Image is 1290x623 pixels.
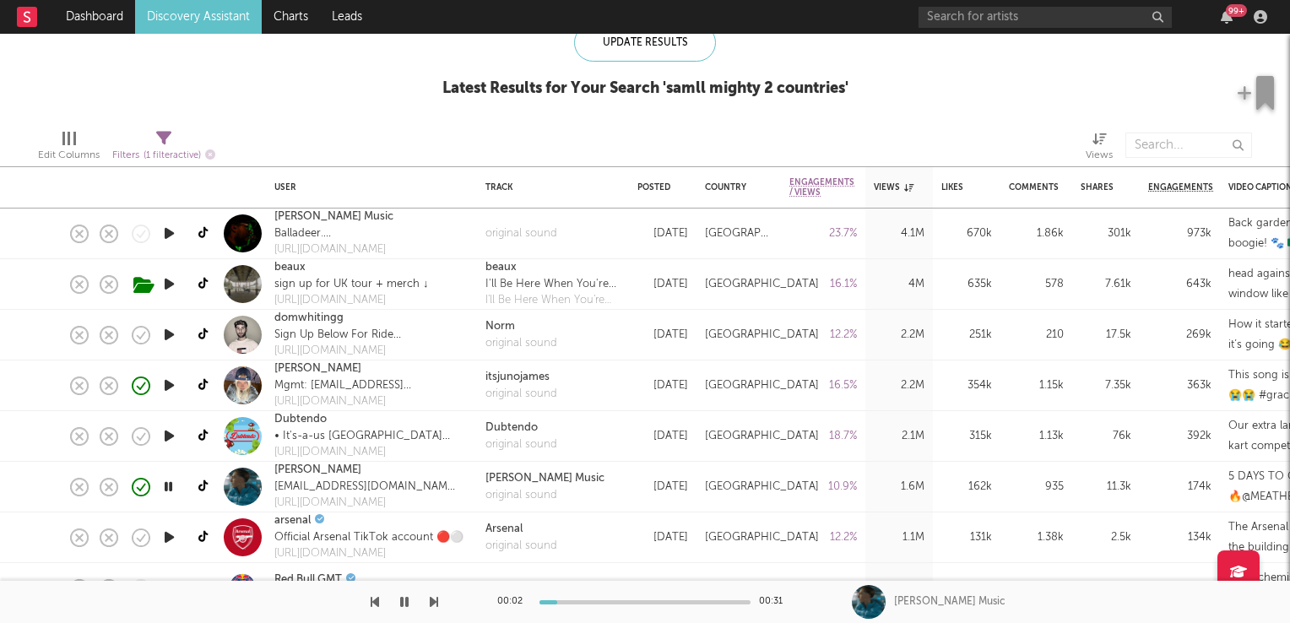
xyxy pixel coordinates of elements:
div: [EMAIL_ADDRESS][DOMAIN_NAME] [EMAIL_ADDRESS][DOMAIN_NAME] 90k 🎯 ALL STAR REMIX ☕️🔥👇🏻 [274,479,457,496]
a: beaux [274,259,306,276]
div: Filters(1 filter active) [112,124,215,173]
div: 670k [941,224,992,244]
div: 2.5k [1081,528,1131,548]
a: original sound [485,487,604,504]
div: 99 + [1226,4,1247,17]
a: original sound [485,386,557,403]
div: Balladeer. Traditional tunes, rough & ready 🎶 🇮🇪 [274,225,456,242]
input: Search... [1125,133,1252,158]
div: [DATE] [637,376,688,396]
div: 141k [1148,578,1211,599]
div: 00:31 [759,592,793,612]
span: Engagements / Views [789,177,854,198]
a: [URL][DOMAIN_NAME] [274,393,469,410]
div: Comments [1009,182,1059,192]
div: 136k [941,578,992,599]
div: [DATE] [637,477,688,497]
div: Likes [941,182,967,192]
div: 2.1M [874,426,924,447]
div: 363k [1148,376,1211,396]
a: Red Bull GMT [274,572,342,588]
a: I'll Be Here When You're Back [485,292,621,309]
a: [URL][DOMAIN_NAME] [274,241,456,258]
div: [DATE] [637,325,688,345]
div: 131k [941,528,992,548]
div: Latest Results for Your Search ' samll mighty 2 countries ' [442,79,848,99]
div: 1.1M [874,528,924,548]
div: Update Results [574,24,716,62]
a: [URL][DOMAIN_NAME] [274,343,469,360]
a: [URL][DOMAIN_NAME] [274,444,451,461]
div: 4M [874,274,924,295]
div: [GEOGRAPHIC_DATA] [705,325,819,345]
div: 210 [1009,325,1064,345]
div: [DATE] [637,528,688,548]
div: [GEOGRAPHIC_DATA] [705,376,819,396]
a: Dubtendo [485,420,557,436]
div: 16.5 % [789,376,857,396]
div: [DATE] [637,578,688,599]
div: Country [705,182,764,192]
div: • It's-a-us [GEOGRAPHIC_DATA] • 🪩 Rave and Game 🎮 👾 Game and Rave 💃 [274,428,451,445]
div: Sign Up Below For Ride Announcements👇🏻 [274,327,469,344]
div: Mgmt: [EMAIL_ADDRESS][DOMAIN_NAME] MOMENT YOU MEET - OUT NOWWW 🩵 [274,377,469,394]
div: 23.7 % [789,224,857,244]
div: Views [1086,124,1113,173]
div: 12.8 % [789,578,857,599]
div: 11.3k [1081,477,1131,497]
div: 643k [1148,274,1211,295]
a: itsjunojames [485,369,557,386]
div: 1.6M [874,477,924,497]
div: [DATE] [637,426,688,447]
div: 12.2 % [789,325,857,345]
div: 2.2M [874,325,924,345]
a: arsenal [274,512,311,529]
a: [URL][DOMAIN_NAME] [274,495,457,512]
div: 251k [941,325,992,345]
span: Engagements [1148,182,1213,192]
div: 315k [941,426,992,447]
div: 301k [1081,224,1131,244]
a: original sound [485,538,557,555]
div: 17.5k [1081,325,1131,345]
div: [GEOGRAPHIC_DATA] [705,528,819,548]
div: Arsenal [485,521,557,538]
div: [DATE] [637,224,688,244]
a: original sound [485,225,557,242]
a: [PERSON_NAME] [274,360,361,377]
div: Views [1086,145,1113,165]
div: Edit Columns [38,145,100,165]
div: 76k [1081,426,1131,447]
div: 1.1M [874,578,924,599]
div: 1.86k [1009,224,1064,244]
div: Shares [1081,182,1114,192]
div: [PERSON_NAME] Music [485,470,604,487]
div: 973k [1148,224,1211,244]
button: 99+ [1221,10,1233,24]
a: [PERSON_NAME] [274,462,361,479]
div: 12.2 % [789,528,857,548]
div: 935 [1009,477,1064,497]
div: 18.7 % [789,426,857,447]
div: Posted [637,182,680,192]
div: 392k [1148,426,1211,447]
div: 635k [941,274,992,295]
div: 465 [1009,578,1064,599]
a: original sound [485,436,557,453]
div: Official Arsenal TikTok account 🔴⚪️ [274,529,463,546]
div: 4.35k [1081,578,1131,599]
a: original sound [485,580,557,597]
a: beauxI'll Be Here When You're Back [485,259,621,292]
